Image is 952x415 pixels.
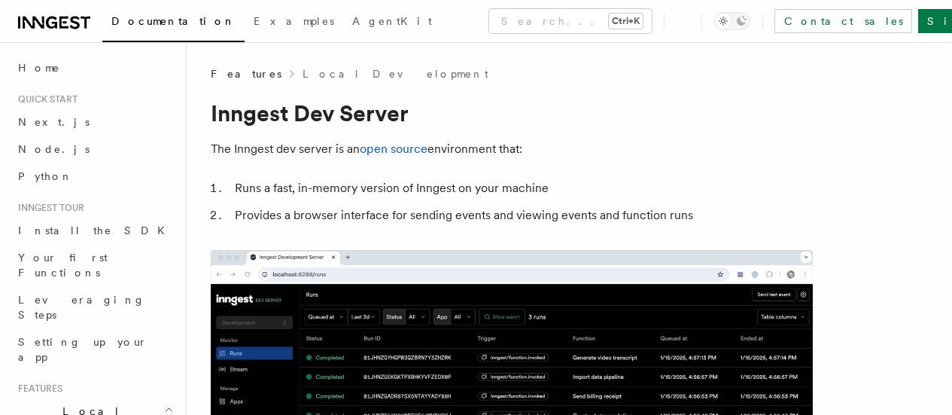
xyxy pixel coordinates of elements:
a: Node.js [12,136,177,163]
span: Features [12,383,62,395]
span: AgentKit [352,15,432,27]
a: Documentation [102,5,245,42]
a: Examples [245,5,343,41]
p: The Inngest dev server is an environment that: [211,139,813,160]
span: Install the SDK [18,224,174,236]
a: Python [12,163,177,190]
a: Home [12,54,177,81]
a: Setting up your app [12,328,177,371]
span: Examples [254,15,334,27]
span: Quick start [12,93,78,105]
button: Toggle dark mode [714,12,750,30]
span: Home [18,60,60,75]
span: Python [18,170,73,182]
li: Runs a fast, in-memory version of Inngest on your machine [230,178,813,199]
a: Contact sales [774,9,912,33]
a: Next.js [12,108,177,136]
span: Your first Functions [18,252,108,279]
a: Leveraging Steps [12,286,177,328]
h1: Inngest Dev Server [211,99,813,127]
span: Features [211,66,281,81]
kbd: Ctrl+K [609,14,643,29]
a: AgentKit [343,5,441,41]
li: Provides a browser interface for sending events and viewing events and function runs [230,205,813,226]
a: Your first Functions [12,244,177,286]
span: Documentation [111,15,236,27]
a: open source [360,142,427,156]
a: Install the SDK [12,217,177,244]
span: Node.js [18,143,90,155]
span: Leveraging Steps [18,294,145,321]
span: Next.js [18,116,90,128]
button: Search...Ctrl+K [489,9,652,33]
span: Setting up your app [18,336,148,363]
span: Inngest tour [12,202,84,214]
a: Local Development [303,66,488,81]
